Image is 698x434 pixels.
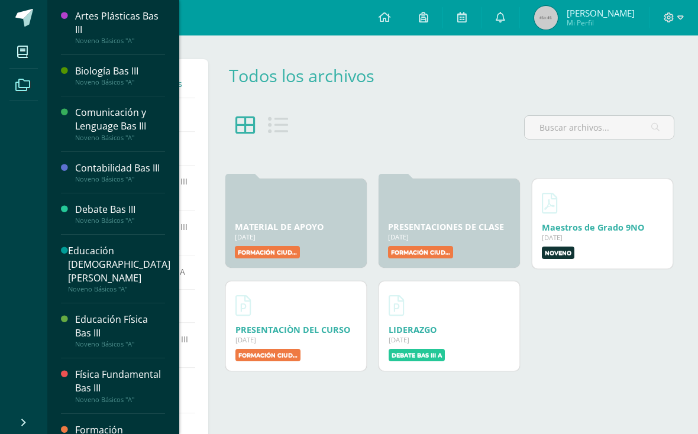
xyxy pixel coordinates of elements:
[235,335,357,344] div: [DATE]
[75,368,165,403] a: Física Fundamental Bas IIINoveno Básicos "A"
[68,244,170,293] a: Educación [DEMOGRAPHIC_DATA][PERSON_NAME]Noveno Básicos "A"
[542,222,644,233] a: Maestros de Grado 9NO
[567,7,635,19] span: [PERSON_NAME]
[567,18,635,28] span: Mi Perfil
[542,222,663,233] div: Descargar Maestros de Grado 9NO.pdf
[388,221,504,232] a: PRESENTACIONES DE CLASE
[75,216,165,225] div: Noveno Básicos "A"
[389,324,437,335] a: LIDERAZGO
[75,161,165,175] div: Contabilidad Bas III
[235,221,324,232] a: MATERIAL DE APOYO
[235,349,300,361] label: Formación Ciudadana Bas III A
[75,106,165,133] div: Comunicación y Lenguage Bas III
[229,64,374,87] a: Todos los archivos
[542,247,574,259] label: Noveno
[388,232,510,241] div: [DATE]
[75,396,165,404] div: Noveno Básicos "A"
[388,246,453,258] label: Formación Ciudadana Bas III A
[75,368,165,395] div: Física Fundamental Bas III
[75,340,165,348] div: Noveno Básicos "A"
[75,9,165,45] a: Artes Plásticas Bas IIINoveno Básicos "A"
[75,9,165,37] div: Artes Plásticas Bas III
[75,78,165,86] div: Noveno Básicos "A"
[542,233,663,242] div: [DATE]
[75,64,165,86] a: Biología Bas IIINoveno Básicos "A"
[534,6,558,30] img: 45x45
[75,313,165,340] div: Educación Física Bas III
[68,285,170,293] div: Noveno Básicos "A"
[68,244,170,285] div: Educación [DEMOGRAPHIC_DATA][PERSON_NAME]
[75,203,165,216] div: Debate Bas III
[75,203,165,225] a: Debate Bas IIINoveno Básicos "A"
[235,232,357,241] div: [DATE]
[542,189,557,217] a: Descargar Maestros de Grado 9NO.pdf
[235,324,350,335] a: PRESENTACIÒN DEL CURSO
[235,324,357,335] div: Descargar PRESENTACIÒN DEL CURSO.pptx
[389,349,445,361] label: Debate Bas III A
[75,161,165,183] a: Contabilidad Bas IIINoveno Básicos "A"
[75,64,165,78] div: Biología Bas III
[389,335,510,344] div: [DATE]
[75,313,165,348] a: Educación Física Bas IIINoveno Básicos "A"
[75,106,165,141] a: Comunicación y Lenguage Bas IIINoveno Básicos "A"
[229,64,392,87] div: Todos los archivos
[235,291,251,319] a: Descargar PRESENTACIÒN DEL CURSO.pptx
[75,175,165,183] div: Noveno Básicos "A"
[75,37,165,45] div: Noveno Básicos "A"
[235,246,300,258] label: Formación Ciudadana Bas III A
[235,221,357,232] div: MATERIAL DE APOYO
[389,324,510,335] div: Descargar LIDERAZGO.pptx
[388,221,510,232] div: PRESENTACIONES DE CLASE
[389,291,404,319] a: Descargar LIDERAZGO.pptx
[75,134,165,142] div: Noveno Básicos "A"
[525,116,674,139] input: Buscar archivos...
